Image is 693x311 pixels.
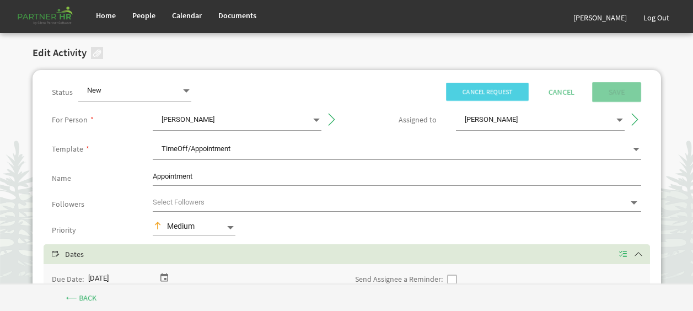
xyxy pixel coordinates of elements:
a: [PERSON_NAME] [565,2,635,33]
label: Send Assignee a Reminder: [355,275,443,283]
span: select [158,270,171,285]
a: ⟵ Back [50,288,113,308]
span: People [132,10,155,20]
span: Calendar [172,10,202,20]
span: Documents [218,10,256,20]
label: Due Date: [52,275,84,283]
img: priority-med.png [153,221,167,230]
div: Medium [153,221,225,232]
label: Status [52,88,73,96]
h5: Dates [52,250,658,259]
span: Select [52,250,60,258]
span: Cancel Request [446,83,529,101]
label: This is the person that the activity is about [52,116,88,124]
span: Go to Person's profile [628,113,638,123]
input: Save [592,82,641,102]
a: Log Out [635,2,678,33]
label: Template [52,145,83,153]
h2: Edit Activity [33,47,87,59]
label: Followers [52,200,84,208]
label: Name [52,174,71,183]
span: Go to Person's profile [325,113,335,123]
span: Home [96,10,116,20]
a: Cancel [532,82,591,102]
label: Priority [52,226,76,234]
label: This is the person assigned to work on the activity [399,116,437,124]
